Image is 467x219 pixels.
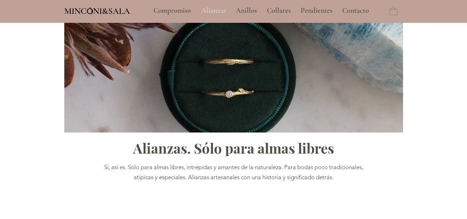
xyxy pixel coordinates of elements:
p: Pendientes [297,2,336,19]
a: Alianzas [196,2,231,19]
span: Alianzas. Sólo para almas libres [133,139,334,157]
p: Alianzas [198,2,230,19]
img: Minconi Sala [87,7,93,14]
a: Collares [262,2,296,19]
a: Pendientes [296,2,337,19]
span: Sí, así es. Sólo para almas libres, intrépidas y amantes de la naturaleza. Para bodas poco tradic... [104,164,363,181]
p: Anillos [232,2,260,19]
p: Compromiso [150,2,194,19]
nav: Sitio [135,2,388,19]
p: Collares [263,2,294,19]
a: Anillos [231,2,262,19]
a: Contacto [337,2,374,19]
p: Contacto [339,2,372,19]
a: MINCONI&SALA [64,4,130,16]
span: MINCONI&SALA [64,6,130,16]
a: Compromiso [148,2,196,19]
